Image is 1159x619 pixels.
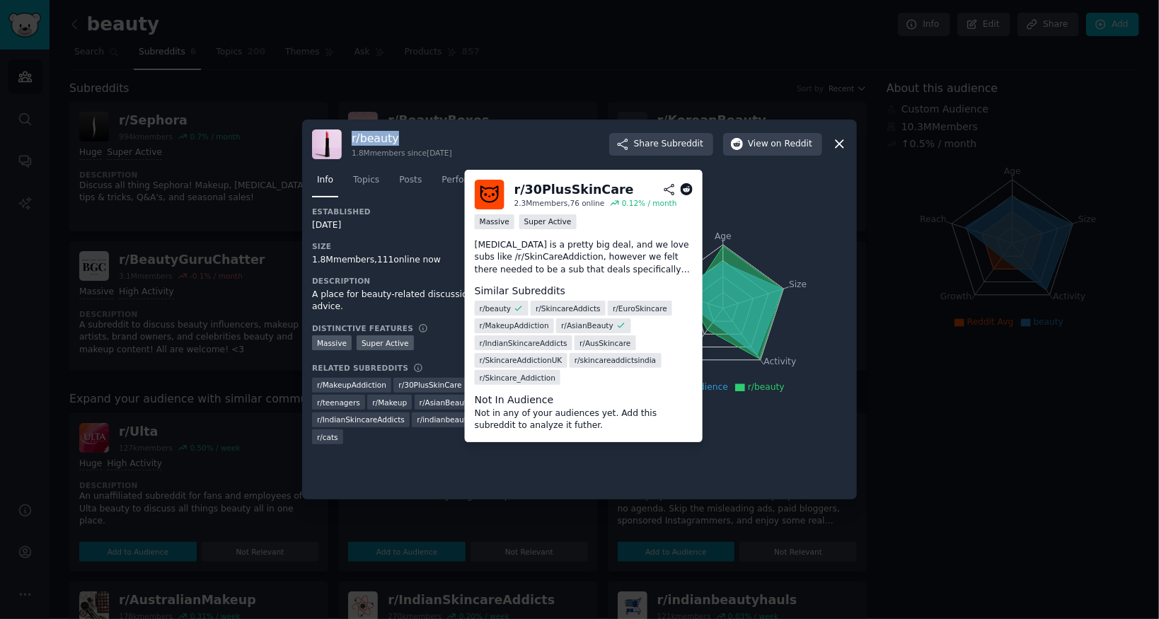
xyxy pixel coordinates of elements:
[312,207,579,216] h3: Established
[715,231,732,241] tspan: Age
[512,169,543,198] a: Stats
[312,323,413,333] h3: Distinctive Features
[312,335,352,350] div: Massive
[312,289,579,313] div: A place for beauty-related discussions, questions, and advice.
[480,373,555,383] span: r/ Skincare_Addiction
[312,254,579,267] div: 1.8M members, 111 online now
[519,214,577,229] div: Super Active
[789,279,807,289] tspan: Size
[352,131,452,146] h3: r/ beauty
[317,174,333,187] span: Info
[634,138,703,151] span: Share
[480,320,549,330] span: r/ MakeupAddiction
[317,415,405,424] span: r/ IndianSkincareAddicts
[748,382,785,392] span: r/beauty
[613,303,667,313] span: r/ EuroSkincare
[312,129,342,159] img: beauty
[609,133,713,156] button: ShareSubreddit
[475,180,504,209] img: 30PlusSkinCare
[348,169,384,198] a: Topics
[748,138,812,151] span: View
[417,415,491,424] span: r/ indianbeautyhauls
[561,320,613,330] span: r/ AsianBeauty
[475,407,693,432] dd: Not in any of your audiences yet. Add this subreddit to analyze it futher.
[353,174,379,187] span: Topics
[514,181,634,199] div: r/ 30PlusSkinCare
[312,169,338,198] a: Info
[622,198,677,208] div: 0.12 % / month
[357,335,414,350] div: Super Active
[480,303,511,313] span: r/ beauty
[352,148,452,158] div: 1.8M members since [DATE]
[771,138,812,151] span: on Reddit
[579,338,630,348] span: r/ AusSkincare
[399,174,422,187] span: Posts
[372,398,407,407] span: r/ Makeup
[312,241,579,251] h3: Size
[312,276,579,286] h3: Description
[536,303,601,313] span: r/ SkincareAddicts
[398,380,461,390] span: r/ 30PlusSkinCare
[442,174,497,187] span: Performance
[480,355,563,365] span: r/ SkincareAddictionUK
[420,398,472,407] span: r/ AsianBeauty
[317,398,360,407] span: r/ teenagers
[312,219,579,232] div: [DATE]
[514,198,605,208] div: 2.3M members, 76 online
[437,169,502,198] a: Performance
[475,393,693,407] dt: Not In Audience
[662,138,703,151] span: Subreddit
[317,432,338,442] span: r/ cats
[480,338,567,348] span: r/ IndianSkincareAddicts
[575,355,656,365] span: r/ skincareaddictsindia
[553,169,592,198] a: People
[475,214,514,229] div: Massive
[394,169,427,198] a: Posts
[317,380,386,390] span: r/ MakeupAddiction
[312,363,408,373] h3: Related Subreddits
[764,357,797,366] tspan: Activity
[723,133,822,156] button: Viewon Reddit
[475,239,693,277] p: [MEDICAL_DATA] is a pretty big deal, and we love subs like /r/SkinCareAddiction, however we felt ...
[475,284,693,299] dt: Similar Subreddits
